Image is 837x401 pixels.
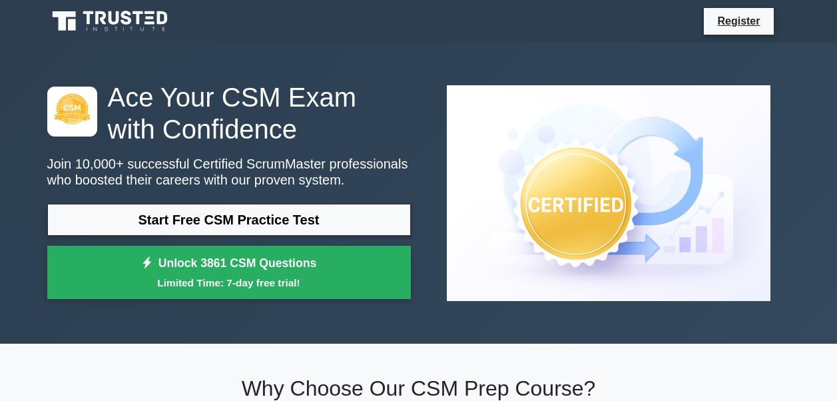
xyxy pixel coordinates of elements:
small: Limited Time: 7-day free trial! [64,275,394,290]
a: Start Free CSM Practice Test [47,204,411,236]
p: Join 10,000+ successful Certified ScrumMaster professionals who boosted their careers with our pr... [47,156,411,188]
h1: Ace Your CSM Exam with Confidence [47,81,411,145]
img: Certified ScrumMaster Preview [436,75,781,312]
a: Unlock 3861 CSM QuestionsLimited Time: 7-day free trial! [47,246,411,299]
a: Register [709,13,768,29]
h2: Why Choose Our CSM Prep Course? [47,376,790,401]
